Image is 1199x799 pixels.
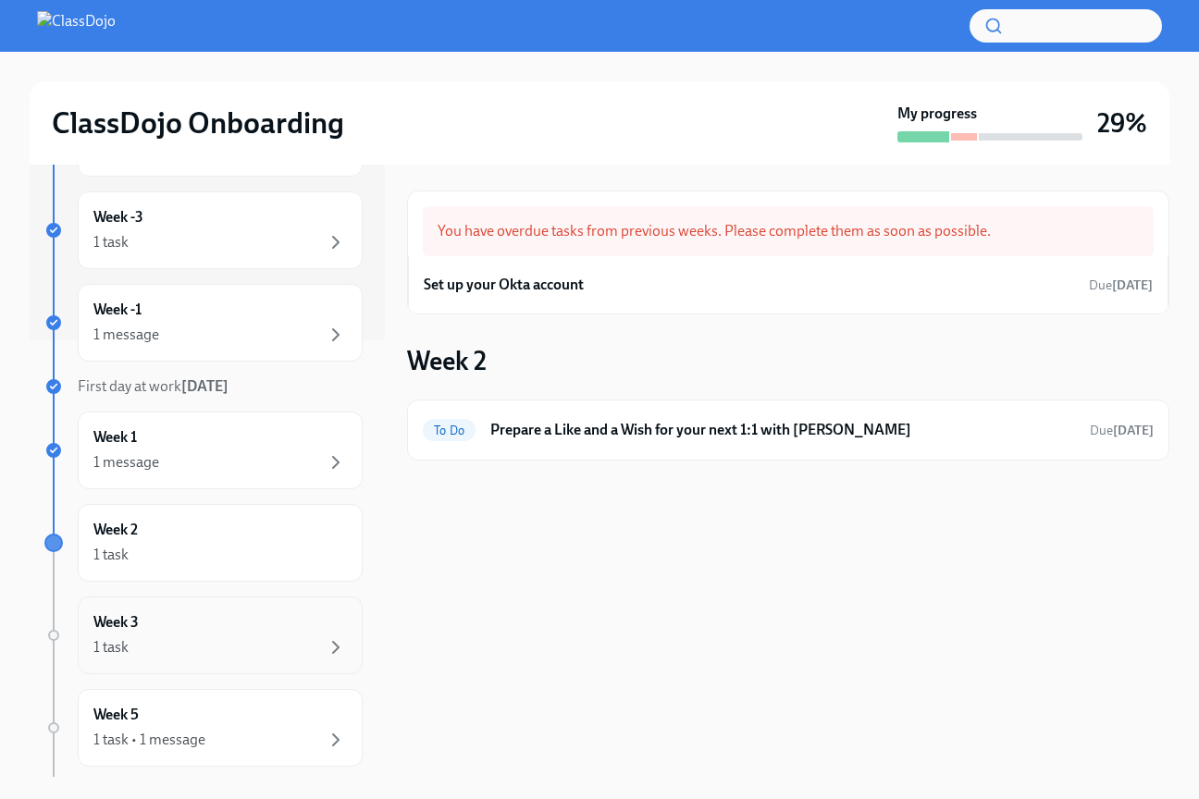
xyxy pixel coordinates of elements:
span: To Do [423,424,476,437]
span: September 18th, 2025 09:00 [1090,422,1154,439]
span: Due [1090,423,1154,438]
a: Week 21 task [44,504,363,582]
h6: Week 5 [93,705,139,725]
h6: Set up your Okta account [424,275,584,295]
span: First day at work [78,377,229,395]
a: Week -31 task [44,191,363,269]
a: Set up your Okta accountDue[DATE] [424,271,1153,299]
a: Week -11 message [44,284,363,362]
span: Due [1089,277,1153,293]
h6: Prepare a Like and a Wish for your next 1:1 with [PERSON_NAME] [490,420,1075,440]
a: To DoPrepare a Like and a Wish for your next 1:1 with [PERSON_NAME]Due[DATE] [423,415,1154,445]
div: 1 task • 1 message [93,730,205,750]
strong: [DATE] [1113,423,1154,438]
h6: Week -3 [93,207,143,227]
h6: Week 2 [93,520,138,540]
div: 1 message [93,325,159,345]
h6: Week 3 [93,612,139,633]
div: 1 task [93,637,129,658]
h2: ClassDojo Onboarding [52,104,344,141]
a: Week 51 task • 1 message [44,689,363,767]
div: 1 message [93,452,159,473]
img: ClassDojo [37,11,116,41]
strong: My progress [897,104,977,124]
h3: 29% [1097,106,1147,140]
div: 1 task [93,232,129,252]
strong: [DATE] [1112,277,1153,293]
div: You have overdue tasks from previous weeks. Please complete them as soon as possible. [423,206,1154,256]
a: Week 31 task [44,596,363,674]
div: 1 task [93,545,129,565]
h6: Week -1 [93,300,142,320]
strong: [DATE] [181,377,229,395]
a: First day at work[DATE] [44,376,363,397]
h3: Week 2 [407,344,487,377]
span: August 9th, 2025 09:00 [1089,277,1153,294]
a: Week 11 message [44,412,363,489]
h6: Week 1 [93,427,137,448]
